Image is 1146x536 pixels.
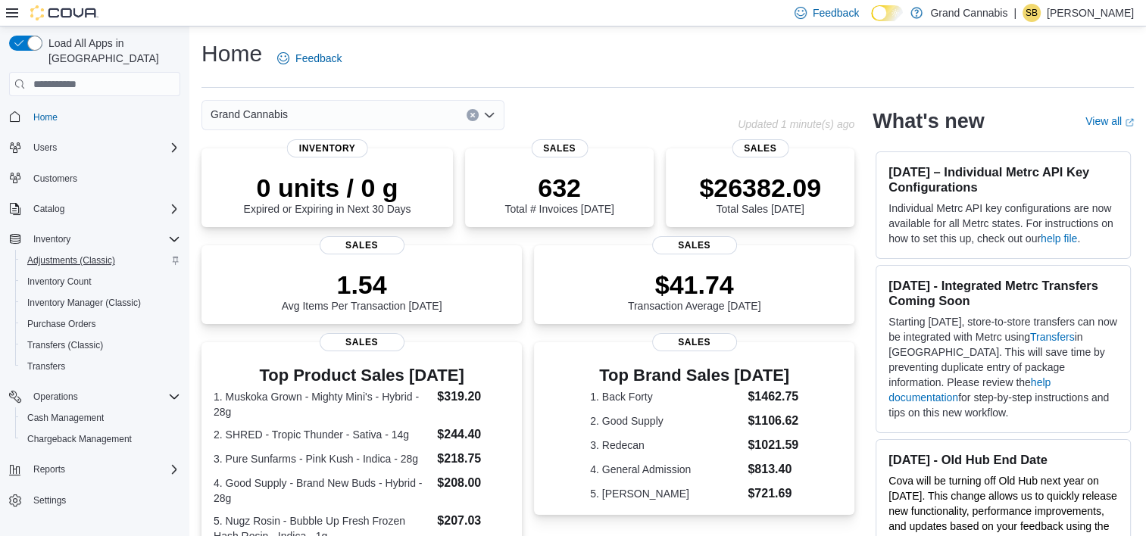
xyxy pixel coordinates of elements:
[3,105,186,127] button: Home
[1030,331,1075,343] a: Transfers
[1023,4,1041,22] div: Samantha Bailey
[531,139,588,157] span: Sales
[590,413,742,428] dt: 2. Good Supply
[504,173,614,203] p: 632
[3,198,186,220] button: Catalog
[748,412,798,430] dd: $1106.62
[888,164,1118,195] h3: [DATE] – Individual Metrc API Key Configurations
[27,139,180,157] span: Users
[15,271,186,292] button: Inventory Count
[295,51,342,66] span: Feedback
[888,314,1118,420] p: Starting [DATE], store-to-store transfers can now be integrated with Metrc using in [GEOGRAPHIC_D...
[244,173,411,203] p: 0 units / 0 g
[21,409,180,427] span: Cash Management
[3,489,186,511] button: Settings
[15,356,186,377] button: Transfers
[33,494,66,506] span: Settings
[271,43,348,73] a: Feedback
[33,391,78,403] span: Operations
[27,108,64,126] a: Home
[699,173,821,215] div: Total Sales [DATE]
[42,36,180,66] span: Load All Apps in [GEOGRAPHIC_DATA]
[437,474,510,492] dd: $208.00
[214,451,431,466] dt: 3. Pure Sunfarms - Pink Kush - Indica - 28g
[33,173,77,185] span: Customers
[15,335,186,356] button: Transfers (Classic)
[748,388,798,406] dd: $1462.75
[483,109,495,121] button: Open list of options
[27,491,72,510] a: Settings
[437,450,510,468] dd: $218.75
[21,336,180,354] span: Transfers (Classic)
[21,430,138,448] a: Chargeback Management
[437,388,510,406] dd: $319.20
[437,425,510,444] dd: $244.40
[628,270,761,300] p: $41.74
[27,318,96,330] span: Purchase Orders
[3,386,186,407] button: Operations
[590,438,742,453] dt: 3. Redecan
[628,270,761,312] div: Transaction Average [DATE]
[27,230,180,248] span: Inventory
[748,460,798,478] dd: $813.40
[27,388,84,406] button: Operations
[27,460,71,478] button: Reports
[590,486,742,501] dt: 5. [PERSON_NAME]
[3,137,186,158] button: Users
[1041,232,1077,245] a: help file
[21,315,180,333] span: Purchase Orders
[888,201,1118,246] p: Individual Metrc API key configurations are now available for all Metrc states. For instructions ...
[504,173,614,215] div: Total # Invoices [DATE]
[590,389,742,404] dt: 1. Back Forty
[738,118,854,130] p: Updated 1 minute(s) ago
[930,4,1007,22] p: Grand Cannabis
[21,273,98,291] a: Inventory Count
[467,109,479,121] button: Clear input
[888,278,1118,308] h3: [DATE] - Integrated Metrc Transfers Coming Soon
[652,236,737,254] span: Sales
[1013,4,1016,22] p: |
[813,5,859,20] span: Feedback
[699,173,821,203] p: $26382.09
[27,107,180,126] span: Home
[201,39,262,69] h1: Home
[21,409,110,427] a: Cash Management
[27,169,180,188] span: Customers
[33,203,64,215] span: Catalog
[590,462,742,477] dt: 4. General Admission
[27,200,180,218] span: Catalog
[1085,115,1134,127] a: View allExternal link
[27,360,65,372] span: Transfers
[437,512,510,530] dd: $207.03
[214,389,431,419] dt: 1. Muskoka Grown - Mighty Mini's - Hybrid - 28g
[27,230,77,248] button: Inventory
[211,105,288,123] span: Grand Cannabis
[214,366,510,385] h3: Top Product Sales [DATE]
[21,294,180,312] span: Inventory Manager (Classic)
[652,333,737,351] span: Sales
[320,333,404,351] span: Sales
[21,251,121,270] a: Adjustments (Classic)
[30,5,98,20] img: Cova
[21,357,71,376] a: Transfers
[21,357,180,376] span: Transfers
[21,336,109,354] a: Transfers (Classic)
[27,297,141,309] span: Inventory Manager (Classic)
[27,276,92,288] span: Inventory Count
[282,270,442,300] p: 1.54
[27,139,63,157] button: Users
[1026,4,1038,22] span: SB
[27,491,180,510] span: Settings
[27,200,70,218] button: Catalog
[748,436,798,454] dd: $1021.59
[320,236,404,254] span: Sales
[33,463,65,475] span: Reports
[21,315,102,333] a: Purchase Orders
[27,433,132,445] span: Chargeback Management
[748,485,798,503] dd: $721.69
[33,111,58,123] span: Home
[33,142,57,154] span: Users
[27,339,103,351] span: Transfers (Classic)
[1047,4,1134,22] p: [PERSON_NAME]
[732,139,788,157] span: Sales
